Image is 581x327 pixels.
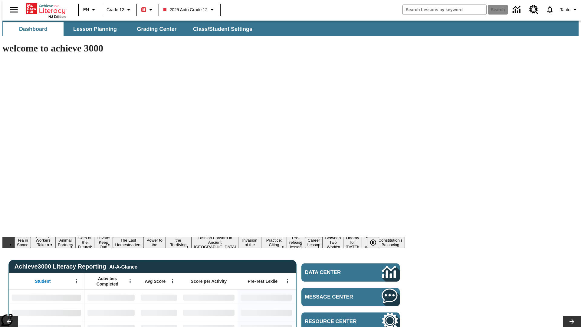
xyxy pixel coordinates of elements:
[367,237,385,248] div: Pause
[137,26,176,33] span: Grading Center
[323,235,343,250] button: Slide 14 Between Two Worlds
[144,233,165,253] button: Slide 7 Solar Power to the People
[75,235,94,250] button: Slide 4 Cars of the Future?
[65,22,125,36] button: Lesson Planning
[301,288,400,306] a: Message Center
[343,235,362,250] button: Slide 15 Hooray for Constitution Day!
[560,7,570,13] span: Tauto
[168,277,177,286] button: Open Menu
[563,316,581,327] button: Lesson carousel, Next
[362,235,376,250] button: Slide 16 Point of View
[126,22,187,36] button: Grading Center
[145,279,166,284] span: Avg Score
[3,22,64,36] button: Dashboard
[26,2,66,18] div: Home
[238,233,261,253] button: Slide 10 The Invasion of the Free CD
[191,279,227,284] span: Score per Activity
[138,290,180,305] div: No Data,
[107,7,124,13] span: Grade 12
[305,319,364,325] span: Resource Center
[5,1,23,19] button: Open side menu
[84,305,138,320] div: No Data,
[19,26,48,33] span: Dashboard
[526,2,542,18] a: Resource Center, Will open in new tab
[87,276,127,287] span: Activities Completed
[161,4,218,15] button: Class: 2025 Auto Grade 12, Select your class
[558,4,581,15] button: Profile/Settings
[94,235,113,250] button: Slide 5 Private! Keep Out!
[35,279,51,284] span: Student
[15,263,137,270] span: Achieve3000 Literacy Reporting
[72,277,81,286] button: Open Menu
[283,277,292,286] button: Open Menu
[31,233,55,253] button: Slide 2 Labor Day: Workers Take a Stand
[113,237,144,248] button: Slide 6 The Last Homesteaders
[403,5,486,15] input: search field
[26,3,66,15] a: Home
[193,26,252,33] span: Class/Student Settings
[84,290,138,305] div: No Data,
[188,22,257,36] button: Class/Student Settings
[2,22,258,36] div: SubNavbar
[83,7,89,13] span: EN
[2,21,579,36] div: SubNavbar
[542,2,558,18] a: Notifications
[509,2,526,18] a: Data Center
[305,237,323,248] button: Slide 13 Career Lesson
[104,4,135,15] button: Grade: Grade 12, Select a grade
[142,6,145,13] span: B
[163,7,207,13] span: 2025 Auto Grade 12
[192,235,238,250] button: Slide 9 Fashion Forward in Ancient Rome
[305,269,362,276] span: Data Center
[2,43,405,54] h1: welcome to achieve 3000
[80,4,100,15] button: Language: EN, Select a language
[55,237,75,248] button: Slide 3 Animal Partners
[126,277,135,286] button: Open Menu
[305,294,364,300] span: Message Center
[73,26,117,33] span: Lesson Planning
[301,263,400,282] a: Data Center
[139,4,157,15] button: Boost Class color is red. Change class color
[165,233,192,253] button: Slide 8 Attack of the Terrifying Tomatoes
[248,279,278,284] span: Pre-Test Lexile
[287,235,305,250] button: Slide 12 Pre-release lesson
[367,237,379,248] button: Pause
[48,15,66,18] span: NJ Edition
[138,305,180,320] div: No Data,
[261,233,287,253] button: Slide 11 Mixed Practice: Citing Evidence
[109,263,137,270] div: At-A-Glance
[15,237,31,248] button: Slide 1 Tea in Space
[376,233,405,253] button: Slide 17 The Constitution's Balancing Act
